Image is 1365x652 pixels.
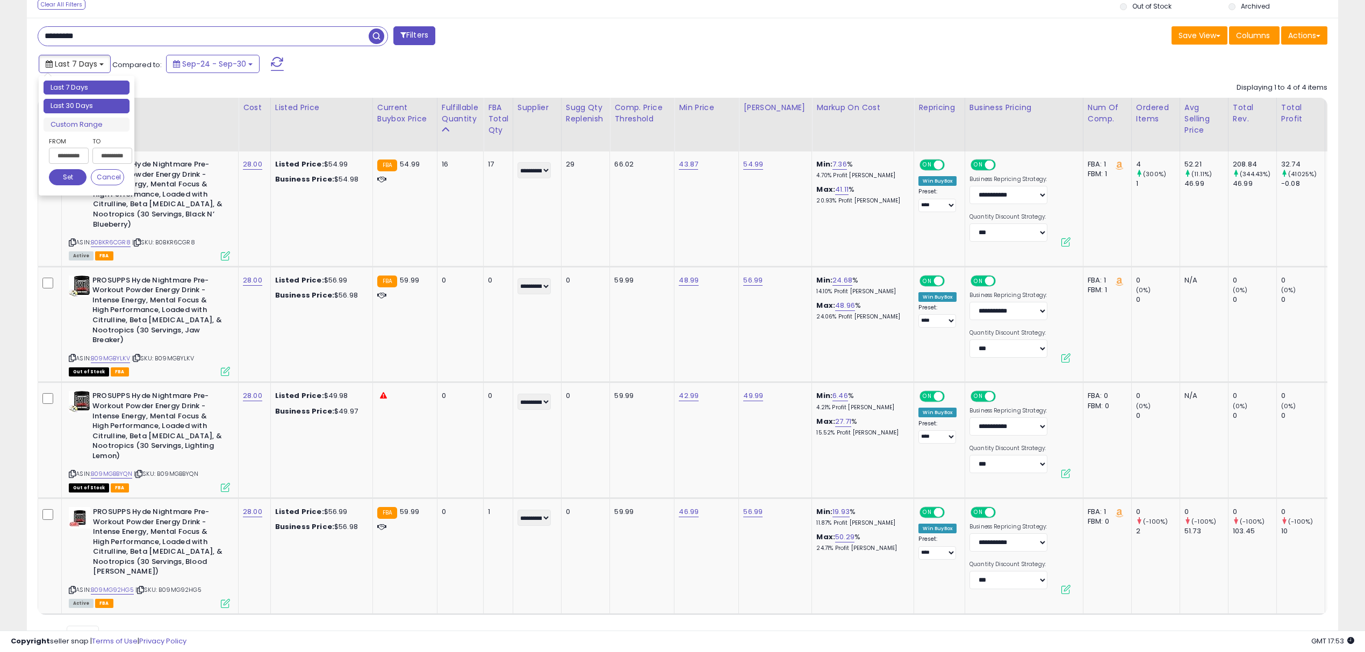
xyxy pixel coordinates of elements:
span: 54.99 [400,159,420,169]
b: Business Price: [275,521,334,532]
b: Business Price: [275,290,334,300]
div: 0 [566,391,602,401]
div: % [816,532,906,552]
div: % [816,507,906,527]
div: 0 [1281,295,1325,305]
label: Archived [1241,2,1270,11]
div: 0 [1184,507,1228,517]
b: Max: [816,184,835,194]
button: Last 7 Days [39,55,111,73]
b: Listed Price: [275,275,324,285]
span: Compared to: [112,60,162,70]
span: ON [972,392,985,401]
div: 0 [1233,295,1276,305]
b: Min: [816,275,832,285]
div: Total Rev. [1233,102,1272,125]
th: CSV column name: cust_attr_1_Supplier [513,98,561,151]
div: 0 [1281,411,1325,421]
div: 0 [1136,391,1180,401]
div: % [816,276,906,295]
label: Quantity Discount Strategy: [969,213,1047,221]
b: Max: [816,532,835,542]
div: FBA: 0 [1088,391,1123,401]
label: Out of Stock [1132,2,1172,11]
label: Business Repricing Strategy: [969,292,1047,299]
a: 28.00 [243,159,262,170]
small: (0%) [1281,402,1296,410]
span: | SKU: B09MGBYLKV [132,354,194,363]
div: Preset: [918,535,957,560]
div: % [816,417,906,437]
a: 56.99 [743,275,763,286]
span: ON [972,276,985,285]
div: 0 [442,391,475,401]
b: PROSUPPS Hyde Nightmare Pre-Workout Powder Energy Drink - Intense Energy, Mental Focus & High Per... [92,276,223,348]
p: 4.70% Profit [PERSON_NAME] [816,172,906,179]
div: 4 [1136,160,1180,169]
div: 29 [566,160,602,169]
span: ON [921,392,935,401]
div: % [816,391,906,411]
div: 0 [488,391,505,401]
label: Quantity Discount Strategy: [969,445,1047,452]
span: | SKU: B09MGBBYQN [134,469,198,478]
b: PROSUPPS Hyde Nightmare Pre-Workout Powder Energy Drink - Intense Energy, Mental Focus & High Per... [93,507,224,579]
div: Current Buybox Price [377,102,433,125]
label: To [92,136,124,147]
label: From [49,136,87,147]
span: OFF [994,276,1011,285]
img: 417zYZe794L._SL40_.jpg [69,391,90,412]
span: All listings currently available for purchase on Amazon [69,251,94,260]
div: 10 [1281,526,1325,536]
label: Quantity Discount Strategy: [969,329,1047,337]
p: 4.21% Profit [PERSON_NAME] [816,404,906,411]
a: 28.00 [243,506,262,517]
b: Business Price: [275,406,334,416]
div: FBM: 1 [1088,169,1123,179]
div: 46.99 [1184,179,1228,189]
div: $56.98 [275,522,364,532]
div: 0 [1136,507,1180,517]
a: 48.99 [679,275,699,286]
small: (11.11%) [1191,170,1212,178]
div: 1 [1136,179,1180,189]
div: $56.99 [275,507,364,517]
a: Terms of Use [92,636,138,646]
p: 24.71% Profit [PERSON_NAME] [816,545,906,552]
a: 42.99 [679,390,699,401]
div: Win BuyBox [918,408,957,417]
a: 48.96 [835,300,855,311]
div: Ordered Items [1136,102,1175,125]
div: 51.73 [1184,526,1228,536]
a: 50.29 [835,532,854,542]
div: seller snap | | [11,636,186,647]
span: All listings currently available for purchase on Amazon [69,599,94,608]
div: $54.98 [275,175,364,184]
div: 59.99 [614,507,666,517]
div: FBM: 0 [1088,517,1123,526]
div: Avg Selling Price [1184,102,1224,136]
button: Save View [1172,26,1227,45]
a: B09MGBBYQN [91,469,132,479]
b: Listed Price: [275,159,324,169]
div: N/A [1184,276,1220,285]
span: OFF [994,392,1011,401]
div: Win BuyBox [918,524,957,533]
small: (-100%) [1143,517,1168,526]
div: 1 [488,507,505,517]
div: $56.98 [275,291,364,300]
div: % [816,160,906,179]
span: | SKU: B09MG92HG5 [135,585,202,594]
div: 2 [1136,526,1180,536]
p: 24.06% Profit [PERSON_NAME] [816,313,906,321]
div: 208.84 [1233,160,1276,169]
div: FBA: 1 [1088,160,1123,169]
span: 59.99 [400,275,419,285]
div: Total Profit [1281,102,1320,125]
span: ON [972,161,985,170]
div: 0 [1233,411,1276,421]
div: 16 [442,160,475,169]
label: Business Repricing Strategy: [969,407,1047,415]
a: 56.99 [743,506,763,517]
div: 59.99 [614,391,666,401]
